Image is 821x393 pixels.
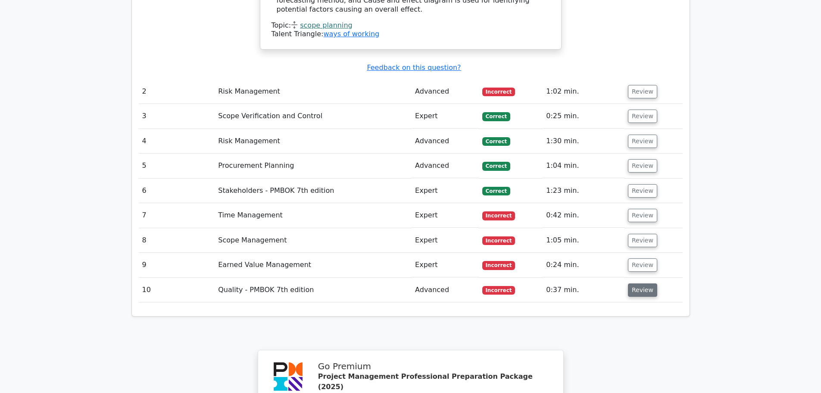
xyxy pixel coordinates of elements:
span: Correct [482,112,510,121]
td: 1:05 min. [543,228,624,253]
td: 1:30 min. [543,129,624,154]
td: Expert [412,179,479,203]
span: Incorrect [482,211,515,220]
td: Advanced [412,278,479,302]
td: Risk Management [215,129,412,154]
a: scope planning [300,21,352,29]
td: Advanced [412,129,479,154]
span: Incorrect [482,236,515,245]
td: Advanced [412,154,479,178]
td: Scope Verification and Control [215,104,412,129]
span: Correct [482,137,510,146]
td: 1:04 min. [543,154,624,178]
td: 0:37 min. [543,278,624,302]
button: Review [628,283,657,297]
button: Review [628,135,657,148]
button: Review [628,209,657,222]
td: 6 [139,179,215,203]
td: 10 [139,278,215,302]
button: Review [628,184,657,198]
a: ways of working [323,30,379,38]
td: 0:25 min. [543,104,624,129]
td: 7 [139,203,215,228]
td: Expert [412,228,479,253]
td: 1:23 min. [543,179,624,203]
td: Advanced [412,79,479,104]
div: Talent Triangle: [272,21,550,39]
td: 8 [139,228,215,253]
button: Review [628,159,657,173]
td: Earned Value Management [215,253,412,277]
td: 2 [139,79,215,104]
span: Incorrect [482,261,515,270]
td: Procurement Planning [215,154,412,178]
button: Review [628,234,657,247]
button: Review [628,110,657,123]
td: 4 [139,129,215,154]
td: 1:02 min. [543,79,624,104]
a: Feedback on this question? [367,63,461,72]
td: 0:24 min. [543,253,624,277]
td: Risk Management [215,79,412,104]
td: 0:42 min. [543,203,624,228]
td: Stakeholders - PMBOK 7th edition [215,179,412,203]
td: Quality - PMBOK 7th edition [215,278,412,302]
span: Incorrect [482,286,515,295]
td: 5 [139,154,215,178]
button: Review [628,85,657,98]
td: 9 [139,253,215,277]
td: 3 [139,104,215,129]
td: Time Management [215,203,412,228]
td: Scope Management [215,228,412,253]
span: Correct [482,187,510,195]
span: Correct [482,162,510,170]
td: Expert [412,104,479,129]
td: Expert [412,203,479,228]
td: Expert [412,253,479,277]
span: Incorrect [482,88,515,96]
div: Topic: [272,21,550,30]
button: Review [628,258,657,272]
